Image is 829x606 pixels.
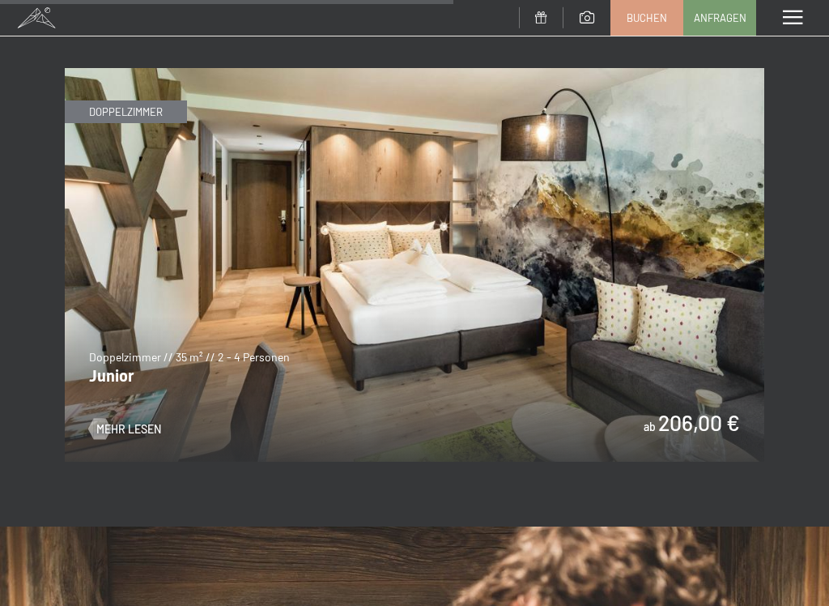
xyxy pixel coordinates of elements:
a: Buchen [611,1,682,35]
span: Anfragen [694,11,746,25]
a: Mehr Lesen [89,421,161,437]
span: Buchen [627,11,667,25]
a: Anfragen [684,1,755,35]
img: Junior [65,68,764,462]
a: Junior [65,69,764,79]
span: Mehr Lesen [96,421,161,437]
